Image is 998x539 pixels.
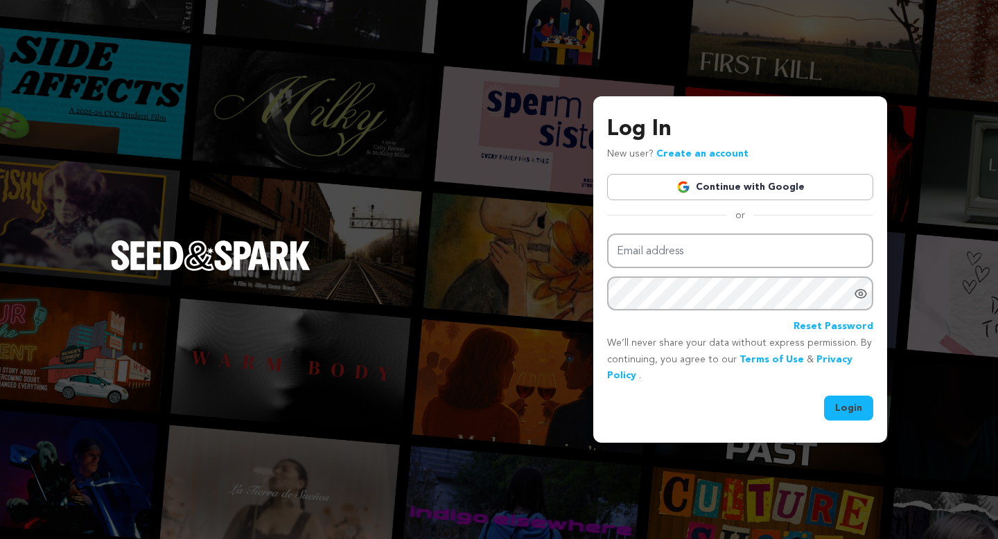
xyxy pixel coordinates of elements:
img: Seed&Spark Logo [111,240,310,271]
span: or [727,209,753,222]
a: Terms of Use [739,355,804,364]
p: We’ll never share your data without express permission. By continuing, you agree to our & . [607,335,873,385]
a: Continue with Google [607,174,873,200]
a: Reset Password [794,319,873,335]
p: New user? [607,146,748,163]
button: Login [824,396,873,421]
h3: Log In [607,113,873,146]
img: Google logo [676,180,690,194]
input: Email address [607,233,873,269]
a: Seed&Spark Homepage [111,240,310,299]
a: Show password as plain text. Warning: this will display your password on the screen. [854,287,868,301]
a: Create an account [656,149,748,159]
